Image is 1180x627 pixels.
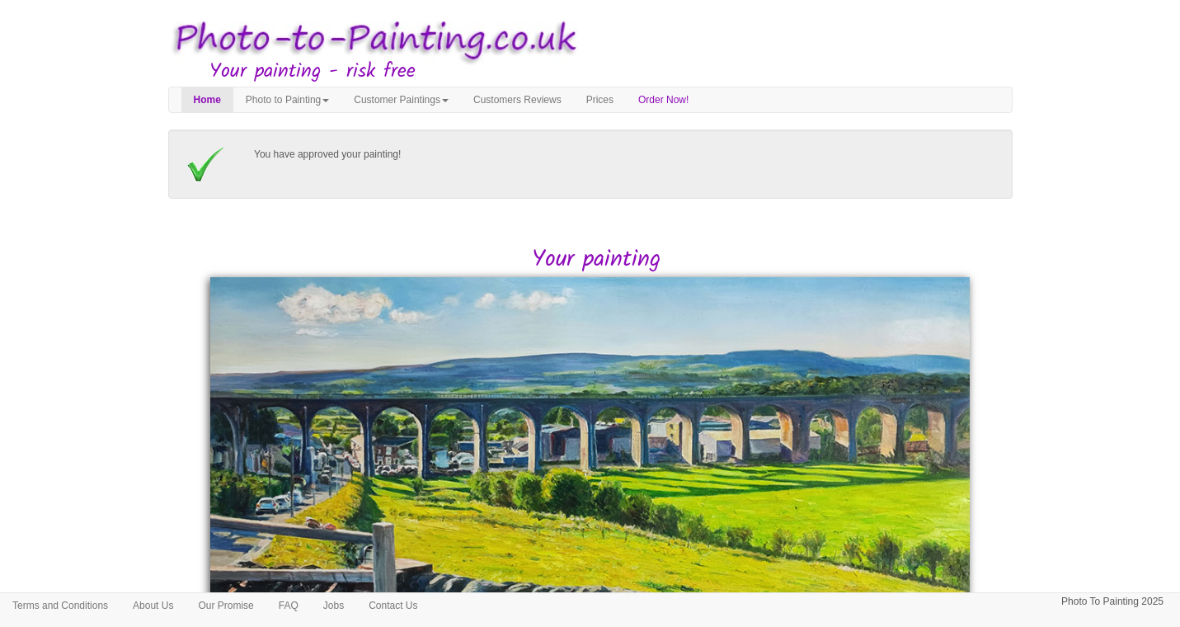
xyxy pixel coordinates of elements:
[574,87,626,112] a: Prices
[356,593,430,618] a: Contact Us
[181,87,233,112] a: Home
[186,593,266,618] a: Our Promise
[185,146,226,182] img: Approved
[266,593,311,618] a: FAQ
[461,87,574,112] a: Customers Reviews
[1061,593,1164,610] p: Photo To Painting 2025
[341,87,461,112] a: Customer Paintings
[160,8,582,72] img: Photo to Painting
[181,247,1013,273] h2: Your painting
[254,146,996,163] p: You have approved your painting!
[233,87,341,112] a: Photo to Painting
[626,87,701,112] a: Order Now!
[120,593,186,618] a: About Us
[209,61,1013,82] h3: Your painting - risk free
[311,593,356,618] a: Jobs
